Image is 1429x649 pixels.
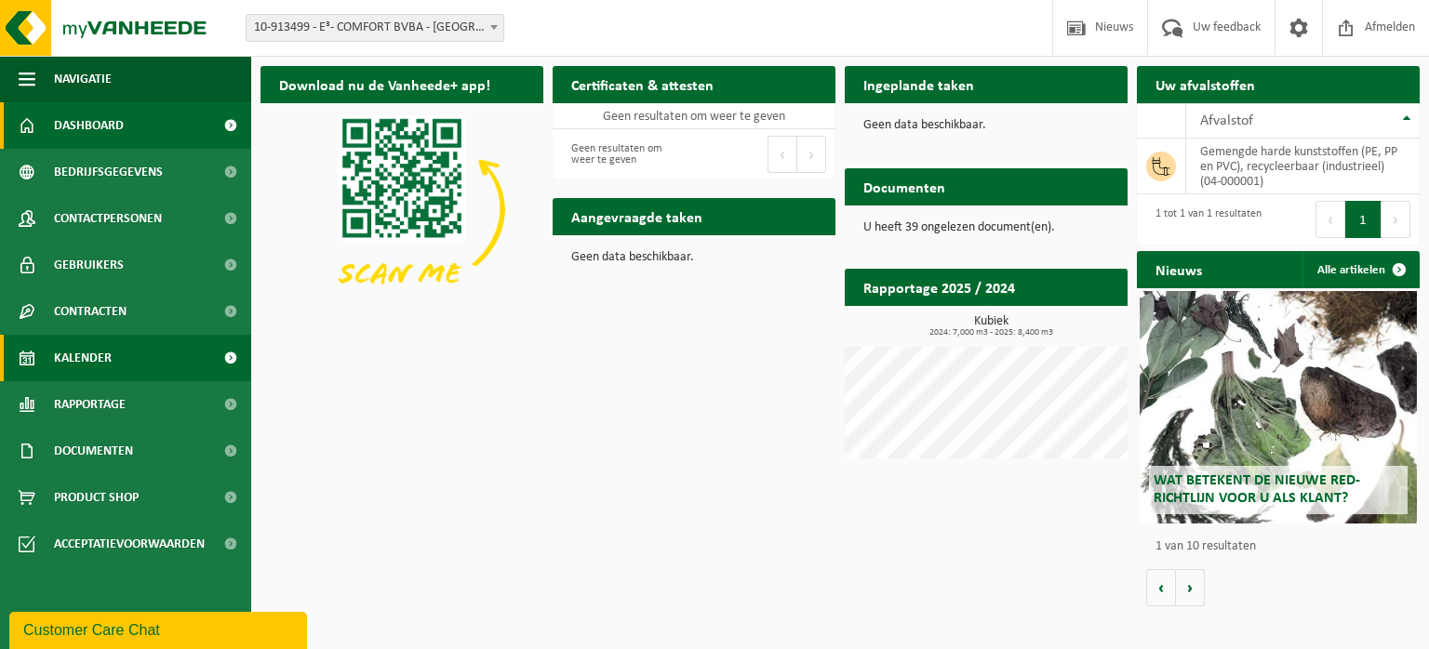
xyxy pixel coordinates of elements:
[1176,569,1205,606] button: Volgende
[54,102,124,149] span: Dashboard
[845,168,964,205] h2: Documenten
[553,198,721,234] h2: Aangevraagde taken
[247,15,503,41] span: 10-913499 - E³- COMFORT BVBA - WILSELE
[54,288,127,335] span: Contracten
[260,103,543,315] img: Download de VHEPlus App
[863,119,1109,132] p: Geen data beschikbaar.
[1345,201,1382,238] button: 1
[845,66,993,102] h2: Ingeplande taken
[768,136,797,173] button: Previous
[1315,201,1345,238] button: Previous
[854,315,1128,338] h3: Kubiek
[1146,199,1262,240] div: 1 tot 1 van 1 resultaten
[54,242,124,288] span: Gebruikers
[1140,291,1417,523] a: Wat betekent de nieuwe RED-richtlijn voor u als klant?
[553,66,732,102] h2: Certificaten & attesten
[260,66,509,102] h2: Download nu de Vanheede+ app!
[54,428,133,474] span: Documenten
[1302,251,1418,288] a: Alle artikelen
[863,221,1109,234] p: U heeft 39 ongelezen document(en).
[854,328,1128,338] span: 2024: 7,000 m3 - 2025: 8,400 m3
[54,474,139,521] span: Product Shop
[54,521,205,567] span: Acceptatievoorwaarden
[1155,540,1410,553] p: 1 van 10 resultaten
[1186,139,1420,194] td: gemengde harde kunststoffen (PE, PP en PVC), recycleerbaar (industrieel) (04-000001)
[571,251,817,264] p: Geen data beschikbaar.
[1137,251,1221,287] h2: Nieuws
[797,136,826,173] button: Next
[553,103,835,129] td: Geen resultaten om weer te geven
[845,269,1034,305] h2: Rapportage 2025 / 2024
[54,149,163,195] span: Bedrijfsgegevens
[54,381,126,428] span: Rapportage
[1137,66,1274,102] h2: Uw afvalstoffen
[1146,569,1176,606] button: Vorige
[562,134,685,175] div: Geen resultaten om weer te geven
[54,195,162,242] span: Contactpersonen
[989,305,1126,342] a: Bekijk rapportage
[1382,201,1410,238] button: Next
[1154,473,1360,506] span: Wat betekent de nieuwe RED-richtlijn voor u als klant?
[246,14,504,42] span: 10-913499 - E³- COMFORT BVBA - WILSELE
[9,608,311,649] iframe: chat widget
[54,56,112,102] span: Navigatie
[54,335,112,381] span: Kalender
[1200,113,1253,128] span: Afvalstof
